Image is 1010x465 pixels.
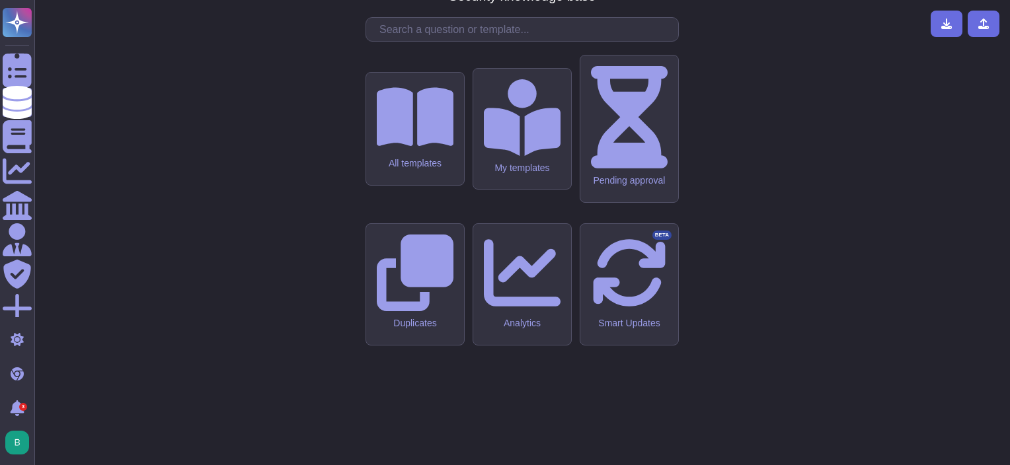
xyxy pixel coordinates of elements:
[484,162,561,174] div: My templates
[484,318,561,329] div: Analytics
[652,231,672,240] div: BETA
[591,175,668,186] div: Pending approval
[3,428,38,457] button: user
[377,318,453,329] div: Duplicates
[591,318,668,329] div: Smart Updates
[373,18,678,41] input: Search a question or template...
[5,431,29,454] img: user
[377,158,453,169] div: All templates
[19,403,27,411] div: 3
